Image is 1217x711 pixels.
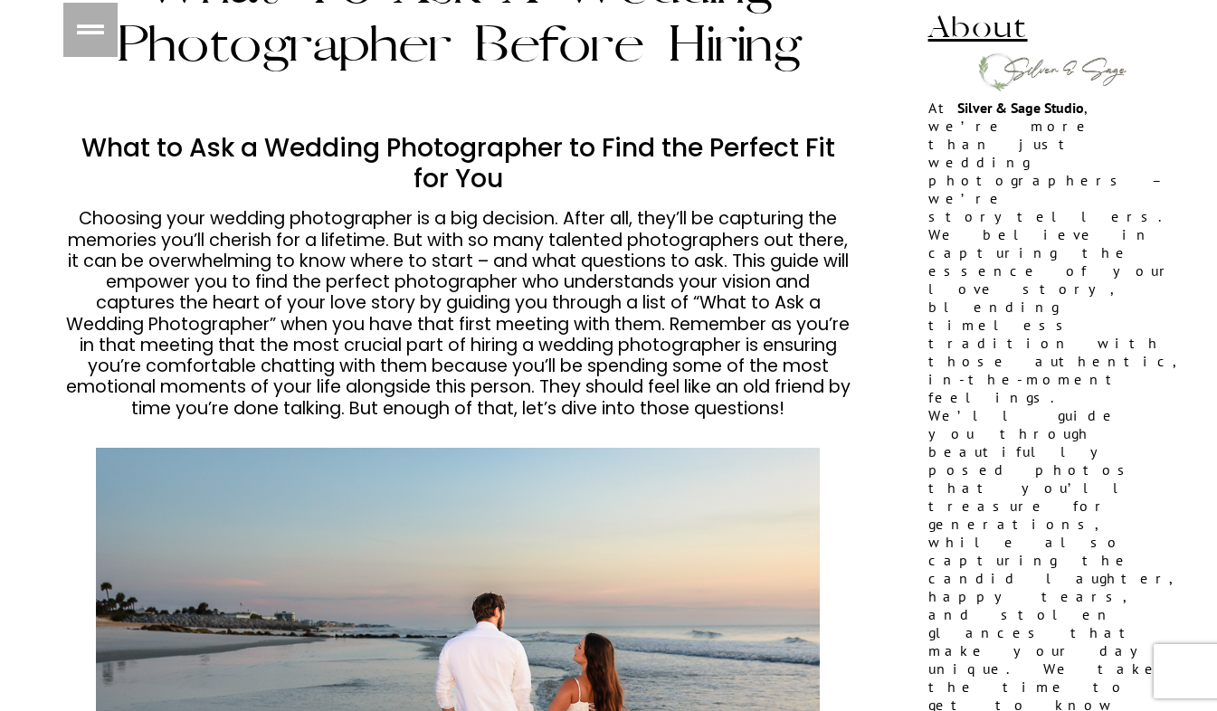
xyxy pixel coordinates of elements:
img: Wedding Photographers in Erie PA - Silver & Sage Studio's Logo - Wedding Photography Erie PA [978,52,1129,91]
h3: What to Ask a Wedding Photographer to Find the Perfect Fit for You [65,133,851,194]
a: About [928,10,1028,45]
strong: Silver & Sage Studio [957,99,1084,117]
p: Choosing your wedding photographer is a big decision. After all, they’ll be capturing the memorie... [65,208,851,418]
